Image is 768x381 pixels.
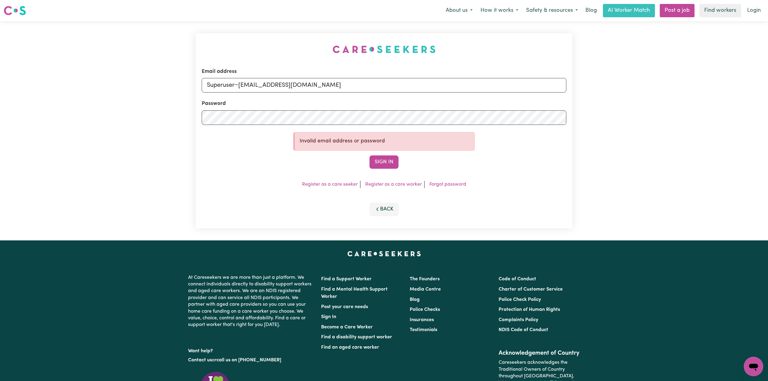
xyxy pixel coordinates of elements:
[321,325,373,330] a: Become a Care Worker
[410,297,420,302] a: Blog
[188,358,212,363] a: Contact us
[499,297,541,302] a: Police Check Policy
[300,137,470,145] p: Invalid email address or password
[321,314,336,319] a: Sign In
[699,4,741,17] a: Find workers
[321,287,388,299] a: Find a Mental Health Support Worker
[347,251,421,256] a: Careseekers home page
[410,277,440,282] a: The Founders
[499,307,560,312] a: Protection of Human Rights
[499,327,548,332] a: NDIS Code of Conduct
[188,272,314,331] p: At Careseekers we are more than just a platform. We connect individuals directly to disability su...
[216,358,281,363] a: call us on [PHONE_NUMBER]
[499,350,580,357] h2: Acknowledgement of Country
[477,4,522,17] button: How it works
[410,327,437,332] a: Testimonials
[744,357,763,376] iframe: Button to launch messaging window
[429,182,466,187] a: Forgot password
[4,5,26,16] img: Careseekers logo
[321,304,368,309] a: Post your care needs
[744,4,764,17] a: Login
[369,155,399,169] button: Sign In
[410,317,434,322] a: Insurances
[582,4,600,17] a: Blog
[321,345,379,350] a: Find an aged care worker
[365,182,422,187] a: Register as a care worker
[603,4,655,17] a: AI Worker Match
[4,4,26,18] a: Careseekers logo
[321,335,392,340] a: Find a disability support worker
[499,317,538,322] a: Complaints Policy
[202,78,566,93] input: Email address
[499,287,563,292] a: Charter of Customer Service
[188,354,314,366] p: or
[369,203,399,216] button: Back
[188,345,314,354] p: Want help?
[660,4,695,17] a: Post a job
[202,100,226,108] label: Password
[302,182,358,187] a: Register as a care seeker
[410,287,441,292] a: Media Centre
[522,4,582,17] button: Safety & resources
[202,68,237,76] label: Email address
[321,277,372,282] a: Find a Support Worker
[442,4,477,17] button: About us
[499,277,536,282] a: Code of Conduct
[410,307,440,312] a: Police Checks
